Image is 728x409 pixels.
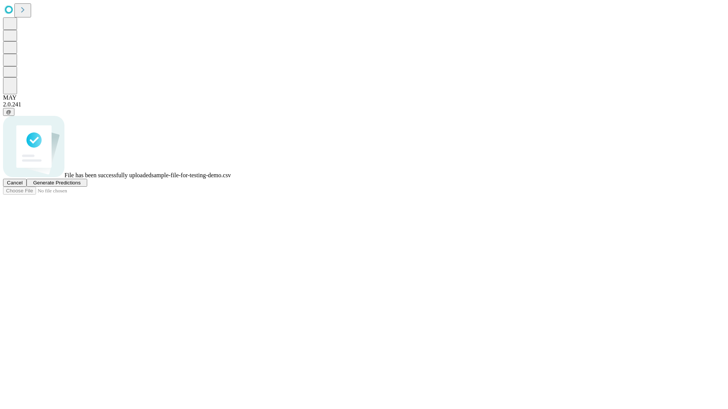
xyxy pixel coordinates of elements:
button: @ [3,108,14,116]
div: 2.0.241 [3,101,725,108]
span: @ [6,109,11,115]
span: Cancel [7,180,23,186]
button: Cancel [3,179,27,187]
button: Generate Predictions [27,179,87,187]
span: File has been successfully uploaded [64,172,151,178]
span: sample-file-for-testing-demo.csv [151,172,231,178]
span: Generate Predictions [33,180,80,186]
div: MAY [3,94,725,101]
